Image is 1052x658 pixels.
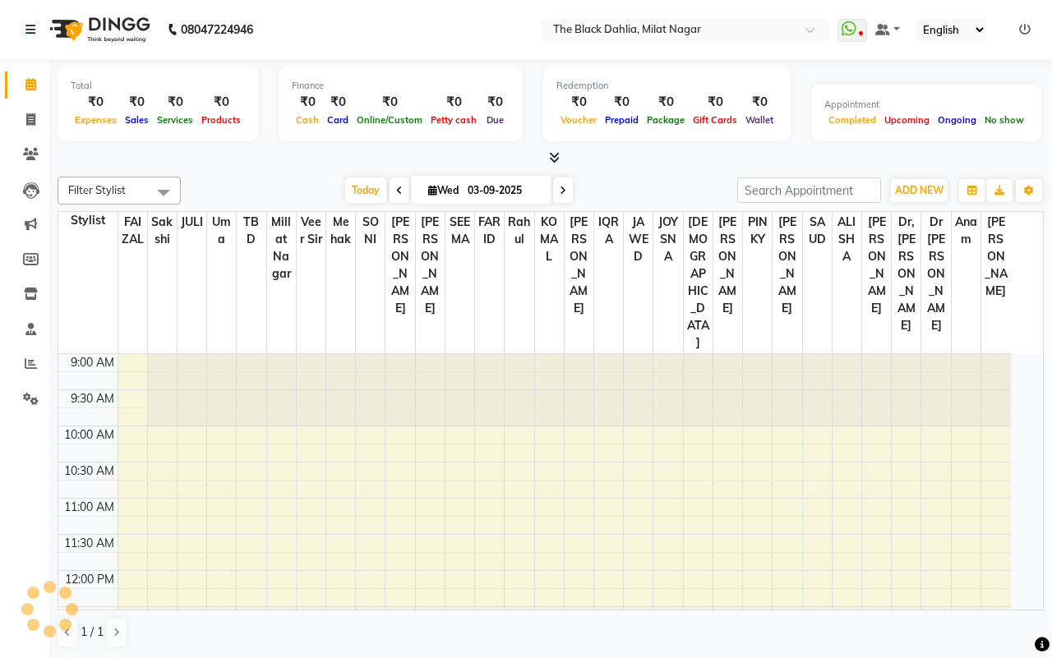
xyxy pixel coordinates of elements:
div: Redemption [556,79,777,93]
span: No show [980,114,1028,126]
span: Expenses [71,114,121,126]
span: ADD NEW [895,184,944,196]
span: JULI [178,212,206,232]
span: [PERSON_NAME] [981,212,1011,301]
span: SAUD [803,212,832,250]
div: ₹0 [481,93,510,112]
span: [PERSON_NAME] [773,212,801,319]
span: Online/Custom [353,114,427,126]
span: IQRA [594,212,623,250]
div: Total [71,79,245,93]
div: 10:30 AM [61,462,118,480]
span: Ongoing [934,114,980,126]
span: Rahul [505,212,533,250]
div: ₹0 [323,93,353,112]
span: [PERSON_NAME] [713,212,742,319]
div: Finance [292,79,510,93]
span: [PERSON_NAME] [862,212,891,319]
span: sakshi [148,212,177,250]
span: [PERSON_NAME] [385,212,414,319]
span: JOYSNA [653,212,682,267]
div: ₹0 [292,93,323,112]
span: Prepaid [601,114,643,126]
div: ₹0 [601,93,643,112]
span: 1 / 1 [81,623,104,641]
div: ₹0 [353,93,427,112]
span: Veer Sir [297,212,325,250]
span: Sales [121,114,153,126]
div: Stylist [58,212,118,229]
span: Wed [424,184,463,196]
div: ₹0 [427,93,481,112]
div: ₹0 [643,93,689,112]
input: 2025-09-03 [463,178,545,203]
span: Uma [207,212,236,250]
input: Search Appointment [737,177,881,203]
span: Services [153,114,197,126]
div: ₹0 [153,93,197,112]
span: KOMAL [535,212,564,267]
div: Appointment [824,98,1028,112]
span: TBD [237,212,265,250]
span: Voucher [556,114,601,126]
span: JAWED [624,212,653,267]
div: ₹0 [689,93,741,112]
div: 11:00 AM [61,499,118,516]
span: FAIZAL [118,212,147,250]
div: ₹0 [741,93,777,112]
div: 12:00 PM [62,571,118,588]
div: 10:00 AM [61,426,118,444]
span: PINKY [743,212,772,250]
span: [DEMOGRAPHIC_DATA] [684,212,713,353]
div: ₹0 [71,93,121,112]
span: Gift Cards [689,114,741,126]
span: Dr,[PERSON_NAME] [892,212,920,336]
div: 9:00 AM [67,354,118,371]
span: SONI [356,212,385,250]
span: Due [482,114,508,126]
div: ₹0 [556,93,601,112]
span: Dr [PERSON_NAME] [921,212,950,336]
b: 08047224946 [181,7,253,53]
span: Completed [824,114,880,126]
span: Anam [952,212,980,250]
img: logo [42,7,155,53]
span: Millat Nagar [267,212,296,284]
span: Today [345,177,386,203]
span: mehak [326,212,355,250]
div: 11:30 AM [61,535,118,552]
span: ALISHA [833,212,861,267]
div: ₹0 [197,93,245,112]
span: Products [197,114,245,126]
span: Petty cash [427,114,481,126]
span: Upcoming [880,114,934,126]
button: ADD NEW [891,179,948,202]
span: Filter Stylist [68,183,126,196]
div: ₹0 [121,93,153,112]
span: FARID [475,212,504,250]
span: SEEMA [445,212,474,250]
span: Card [323,114,353,126]
span: [PERSON_NAME] [416,212,445,319]
div: 12:30 PM [62,607,118,624]
div: 9:30 AM [67,390,118,407]
span: [PERSON_NAME] [565,212,593,319]
span: Wallet [741,114,777,126]
span: Package [643,114,689,126]
span: Cash [292,114,323,126]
